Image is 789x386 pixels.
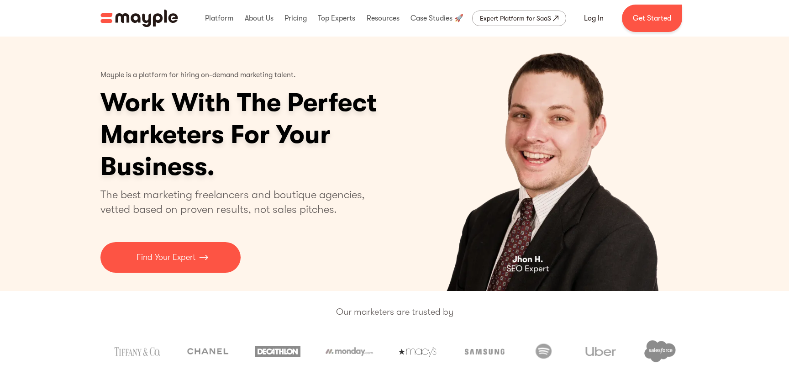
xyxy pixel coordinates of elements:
div: Pricing [282,4,309,33]
p: Find Your Expert [137,251,195,264]
iframe: Chat Widget [625,280,789,386]
div: carousel [403,37,689,291]
div: About Us [242,4,276,33]
div: Top Experts [316,4,358,33]
a: Get Started [622,5,682,32]
a: Expert Platform for SaaS [472,11,566,26]
p: Mayple is a platform for hiring on-demand marketing talent. [100,64,296,87]
div: Expert Platform for SaaS [480,13,551,24]
a: Find Your Expert [100,242,241,273]
div: 4 of 4 [403,37,689,291]
p: The best marketing freelancers and boutique agencies, vetted based on proven results, not sales p... [100,187,376,217]
h1: Work With The Perfect Marketers For Your Business. [100,87,447,183]
img: Mayple logo [100,10,178,27]
a: home [100,10,178,27]
div: Resources [364,4,402,33]
a: Log In [573,7,615,29]
div: Platform [203,4,236,33]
